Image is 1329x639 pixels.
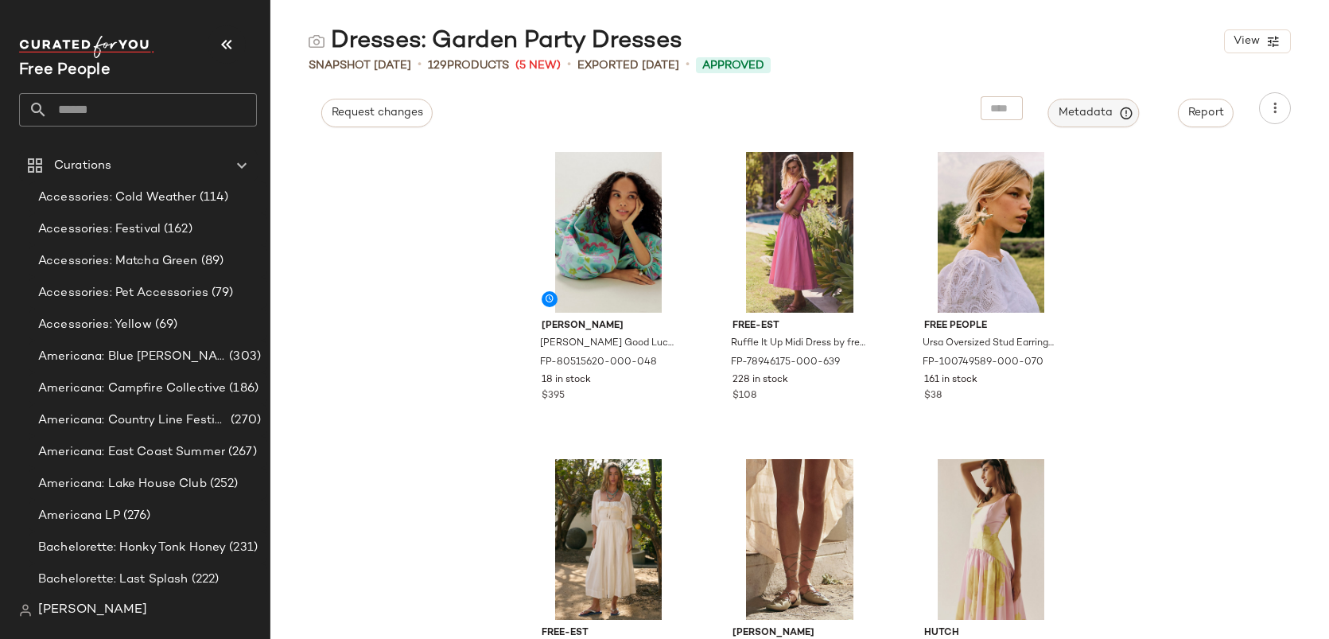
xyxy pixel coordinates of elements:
[911,152,1071,313] img: 100749589_070_c
[225,443,257,462] span: (267)
[1058,106,1130,120] span: Metadata
[720,152,880,313] img: 78946175_639_a
[1187,107,1224,119] span: Report
[152,316,178,334] span: (69)
[428,57,509,74] div: Products
[161,220,192,239] span: (162)
[567,56,571,75] span: •
[540,337,674,351] span: [PERSON_NAME] Good Luck Dress at Free People in Blue, Size: S
[1233,35,1260,48] span: View
[38,601,147,620] span: [PERSON_NAME]
[38,411,227,430] span: Americana: Country Line Festival
[540,356,657,370] span: FP-80515620-000-048
[188,571,220,589] span: (222)
[309,25,682,57] div: Dresses: Garden Party Dresses
[38,443,225,462] span: Americana: East Coast Summer
[309,57,411,74] span: Snapshot [DATE]
[686,56,690,75] span: •
[542,373,591,388] span: 18 in stock
[19,62,111,79] span: Current Company Name
[331,107,423,119] span: Request changes
[19,604,32,617] img: svg%3e
[1224,29,1291,53] button: View
[208,284,234,302] span: (79)
[19,36,154,58] img: cfy_white_logo.C9jOOHJF.svg
[924,389,942,403] span: $38
[38,220,161,239] span: Accessories: Festival
[923,337,1057,351] span: Ursa Oversized Stud Earrings by Free People in Gold
[321,99,433,127] button: Request changes
[733,319,867,333] span: free-est
[54,157,111,175] span: Curations
[702,57,764,74] span: Approved
[38,252,198,271] span: Accessories: Matcha Green
[923,356,1043,370] span: FP-100749589-000-070
[577,57,679,74] p: Exported [DATE]
[733,389,756,403] span: $108
[226,348,261,366] span: (303)
[924,373,977,388] span: 161 in stock
[720,459,880,620] img: 99185605_030_0
[38,284,208,302] span: Accessories: Pet Accessories
[529,459,689,620] img: 47745617_011_a
[38,316,152,334] span: Accessories: Yellow
[226,539,258,557] span: (231)
[227,411,261,430] span: (270)
[309,33,324,49] img: svg%3e
[38,507,120,525] span: Americana LP
[731,356,840,370] span: FP-78946175-000-639
[226,380,258,398] span: (186)
[38,348,226,366] span: Americana: Blue [PERSON_NAME] Baby
[733,373,788,388] span: 228 in stock
[1048,99,1140,127] button: Metadata
[38,189,196,207] span: Accessories: Cold Weather
[542,389,565,403] span: $395
[428,60,447,72] span: 129
[38,539,226,557] span: Bachelorette: Honky Tonk Honey
[196,189,229,207] span: (114)
[542,319,676,333] span: [PERSON_NAME]
[198,252,224,271] span: (89)
[38,475,207,493] span: Americana: Lake House Club
[38,571,188,589] span: Bachelorette: Last Splash
[911,459,1071,620] img: 99041584_266_a
[207,475,239,493] span: (252)
[1178,99,1234,127] button: Report
[731,337,865,351] span: Ruffle It Up Midi Dress by free-est at Free People in Pink, Size: XL
[924,319,1059,333] span: Free People
[120,507,151,525] span: (276)
[38,380,226,398] span: Americana: Campfire Collective
[515,57,561,74] span: (5 New)
[418,56,422,75] span: •
[529,152,689,313] img: 80515620_048_a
